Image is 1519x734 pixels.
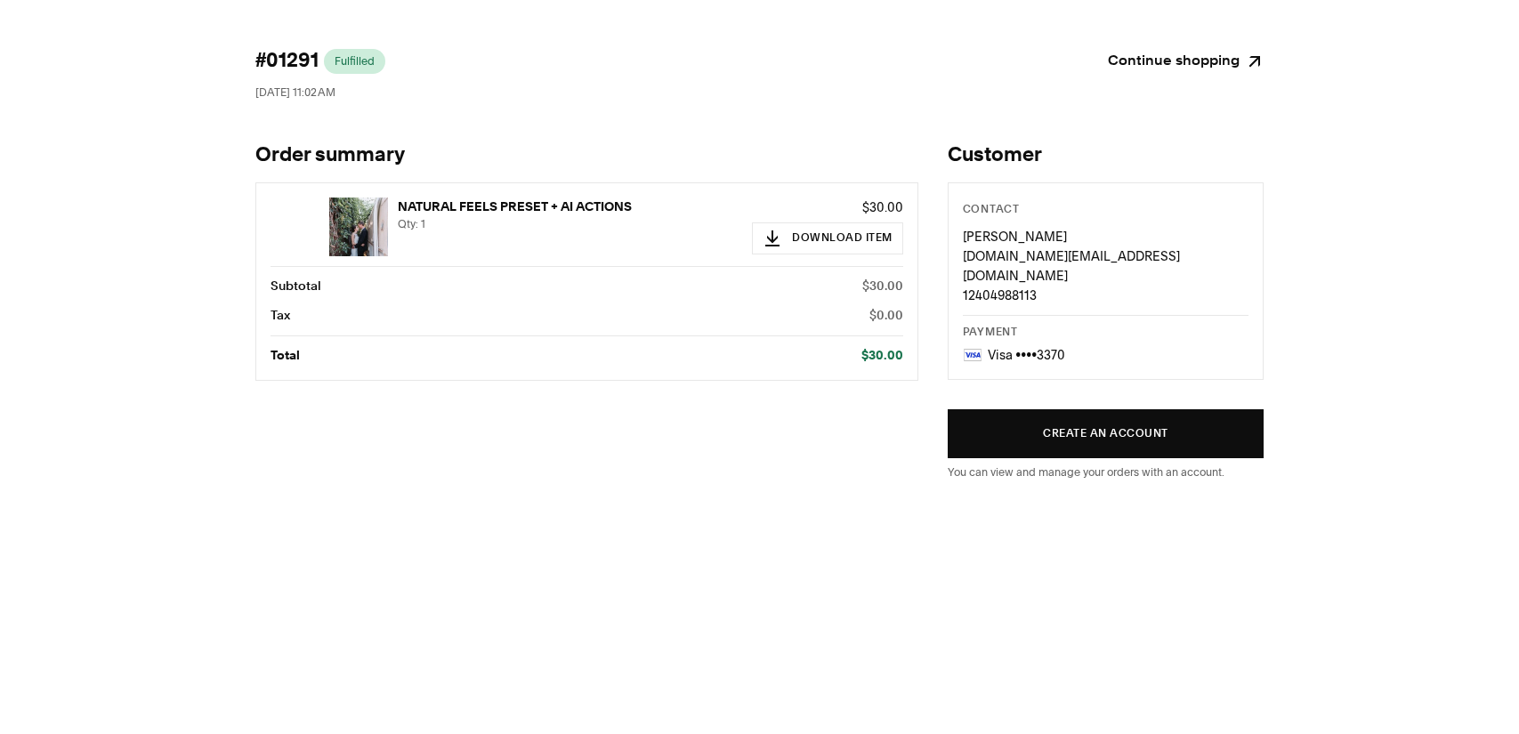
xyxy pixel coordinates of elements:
[869,306,903,326] p: $0.00
[1108,49,1264,74] a: Continue shopping
[963,327,1018,338] span: Payment
[861,346,903,366] p: $30.00
[963,229,1067,245] span: [PERSON_NAME]
[398,217,425,230] span: Qty: 1
[948,465,1224,479] span: You can view and manage your orders with an account.
[752,198,903,217] p: $30.00
[862,277,903,296] p: $30.00
[398,198,743,217] p: NATURAL FEELS PRESET + AI ACTIONS
[271,306,290,326] p: Tax
[948,143,1264,168] h2: Customer
[255,85,335,99] span: [DATE] 11:02 AM
[329,198,388,256] img: NATURAL FEELS PRESET + AI ACTIONS
[963,205,1020,215] span: Contact
[752,222,903,254] button: Download Item
[963,287,1037,303] span: 12404988113
[271,277,321,296] p: Subtotal
[271,346,300,366] p: Total
[988,345,1065,365] p: Visa ••••3370
[335,54,375,69] span: Fulfilled
[948,409,1264,458] button: Create an account
[963,248,1180,284] span: [DOMAIN_NAME][EMAIL_ADDRESS][DOMAIN_NAME]
[255,143,918,168] h1: Order summary
[255,49,319,74] span: #01291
